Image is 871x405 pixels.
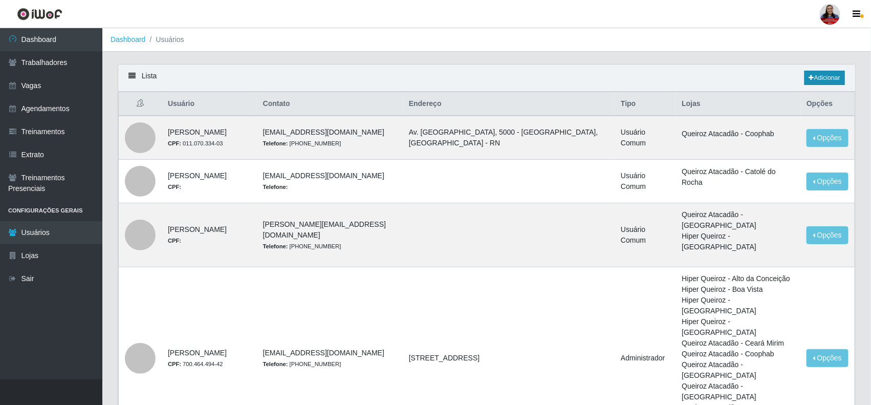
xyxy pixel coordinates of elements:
th: Opções [800,92,855,116]
li: Hiper Queiroz - Boa Vista [682,284,794,295]
strong: CPF: [168,238,181,244]
td: [PERSON_NAME] [162,160,257,203]
td: [EMAIL_ADDRESS][DOMAIN_NAME] [257,160,403,203]
li: Queiroz Atacadão - Coophab [682,349,794,359]
li: Queiroz Atacadão - [GEOGRAPHIC_DATA] [682,381,794,402]
a: Dashboard [111,35,146,44]
li: Queiroz Atacadão - [GEOGRAPHIC_DATA] [682,209,794,231]
li: Hiper Queiroz - [GEOGRAPHIC_DATA] [682,316,794,338]
button: Opções [807,349,848,367]
button: Opções [807,129,848,147]
li: Hiper Queiroz - Alto da Conceição [682,273,794,284]
th: Contato [257,92,403,116]
small: [PHONE_NUMBER] [263,140,341,146]
li: Queiroz Atacadão - Ceará Mirim [682,338,794,349]
td: Usuário Comum [615,203,676,267]
small: [PHONE_NUMBER] [263,243,341,249]
td: [PERSON_NAME][EMAIL_ADDRESS][DOMAIN_NAME] [257,203,403,267]
td: Usuário Comum [615,116,676,160]
th: Lojas [676,92,800,116]
li: Usuários [146,34,184,45]
strong: CPF: [168,184,181,190]
li: Queiroz Atacadão - Catolé do Rocha [682,166,794,188]
strong: CPF: [168,140,181,146]
th: Usuário [162,92,257,116]
li: Hiper Queiroz - [GEOGRAPHIC_DATA] [682,295,794,316]
td: Usuário Comum [615,160,676,203]
img: CoreUI Logo [17,8,62,20]
th: Tipo [615,92,676,116]
strong: CPF: [168,361,181,367]
nav: breadcrumb [102,28,871,52]
strong: Telefone: [263,361,288,367]
td: [PERSON_NAME] [162,203,257,267]
td: [PERSON_NAME] [162,116,257,160]
button: Opções [807,173,848,190]
td: [EMAIL_ADDRESS][DOMAIN_NAME] [257,116,403,160]
strong: Telefone: [263,140,288,146]
small: 700.464.494-42 [168,361,223,367]
li: Hiper Queiroz - [GEOGRAPHIC_DATA] [682,231,794,252]
small: 011.070.334-03 [168,140,223,146]
td: Av. [GEOGRAPHIC_DATA], 5000 - [GEOGRAPHIC_DATA], [GEOGRAPHIC_DATA] - RN [403,116,615,160]
strong: Telefone: [263,184,288,190]
small: [PHONE_NUMBER] [263,361,341,367]
div: Lista [118,65,855,92]
button: Opções [807,226,848,244]
li: Queiroz Atacadão - Coophab [682,129,794,139]
a: Adicionar [804,71,845,85]
strong: Telefone: [263,243,288,249]
th: Endereço [403,92,615,116]
li: Queiroz Atacadão - [GEOGRAPHIC_DATA] [682,359,794,381]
